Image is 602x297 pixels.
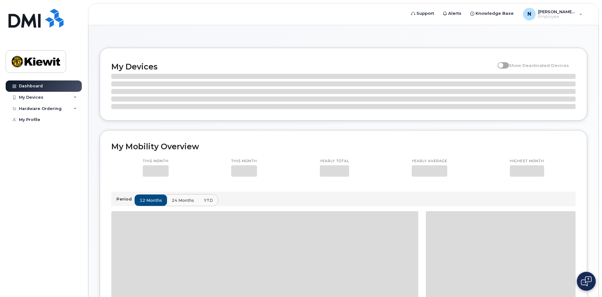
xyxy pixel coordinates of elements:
p: Yearly average [412,159,447,164]
p: Highest month [510,159,544,164]
h2: My Devices [111,62,494,71]
input: Show Deactivated Devices [498,59,503,64]
h2: My Mobility Overview [111,142,576,151]
span: YTD [204,197,213,203]
p: This month [231,159,257,164]
img: Open chat [581,276,592,286]
span: 24 months [172,197,194,203]
p: This month [143,159,169,164]
span: Show Deactivated Devices [509,63,569,68]
p: Yearly total [320,159,349,164]
p: Period [116,196,134,202]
